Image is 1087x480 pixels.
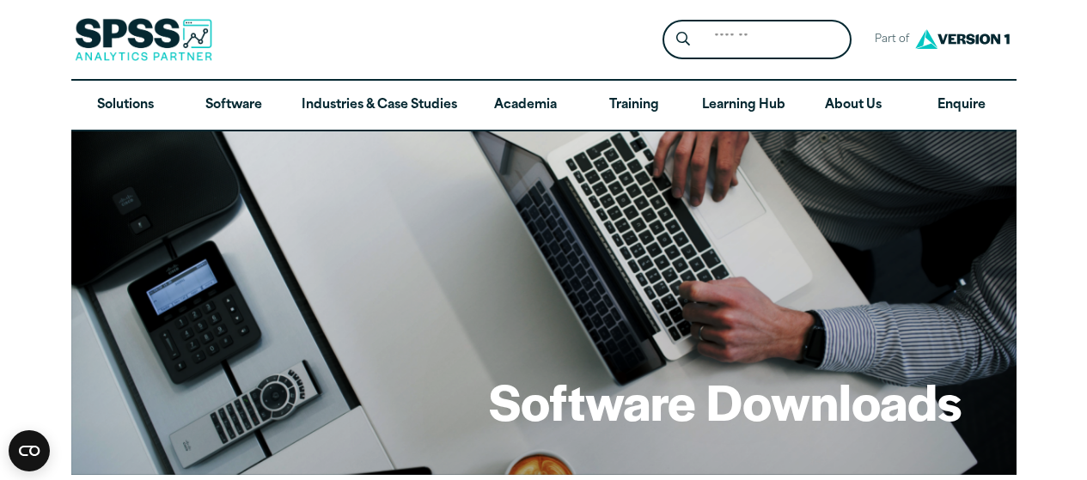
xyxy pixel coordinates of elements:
[676,32,690,46] svg: Search magnifying glass icon
[907,81,1016,131] a: Enquire
[799,81,907,131] a: About Us
[663,20,852,60] form: Site Header Search Form
[911,23,1014,55] img: Version1 Logo
[9,430,50,471] button: Open CMP widget
[667,24,699,56] button: Search magnifying glass icon
[71,81,180,131] a: Solutions
[288,81,471,131] a: Industries & Case Studies
[180,81,288,131] a: Software
[71,81,1017,131] nav: Desktop version of site main menu
[471,81,579,131] a: Academia
[489,368,962,434] h1: Software Downloads
[579,81,687,131] a: Training
[865,27,911,52] span: Part of
[75,18,212,61] img: SPSS Analytics Partner
[688,81,799,131] a: Learning Hub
